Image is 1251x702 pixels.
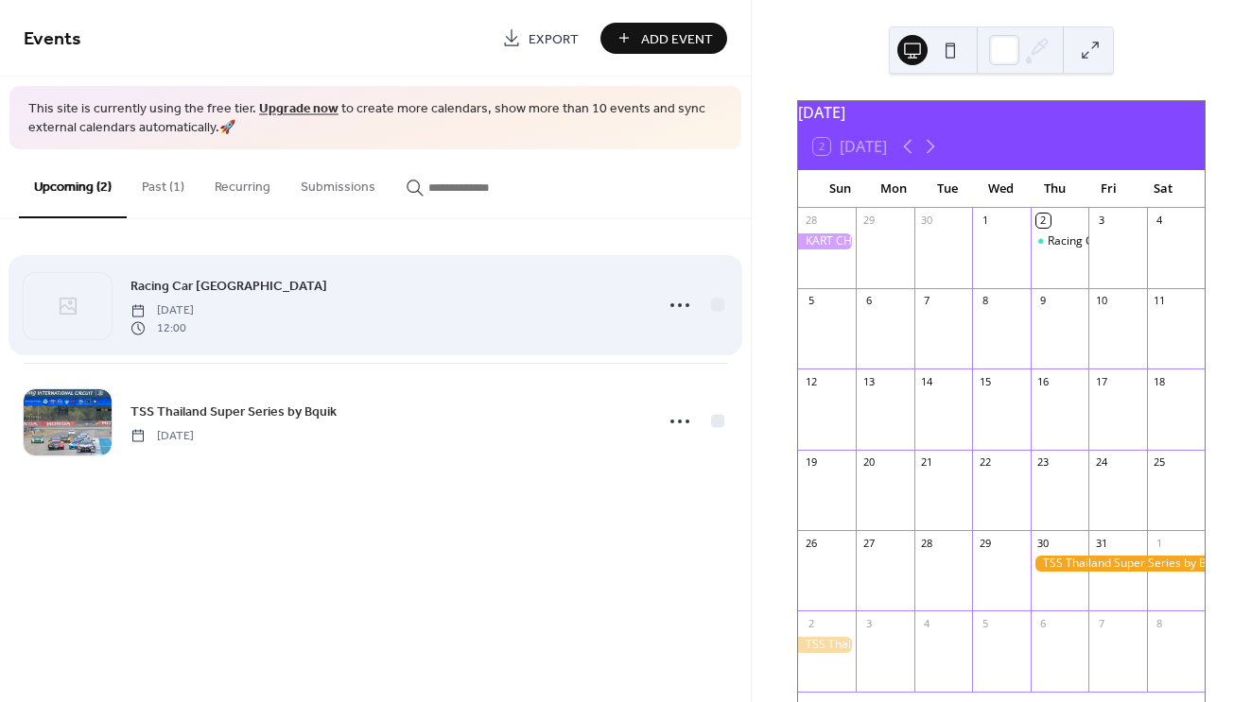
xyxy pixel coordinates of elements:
button: Past (1) [127,149,200,216]
span: Add Event [641,29,713,49]
div: 24 [1094,455,1108,470]
div: 29 [861,214,876,228]
span: Racing Car [GEOGRAPHIC_DATA] [130,277,327,297]
div: 20 [861,455,876,470]
div: 7 [920,294,934,308]
div: 6 [1036,616,1051,630]
div: 25 [1153,455,1167,470]
div: 30 [1036,536,1051,550]
div: 19 [804,455,818,470]
div: 31 [1094,536,1108,550]
div: [DATE] [798,101,1205,124]
div: Sat [1136,170,1190,208]
div: 1 [978,214,992,228]
button: Add Event [600,23,727,54]
a: Upgrade now [259,96,339,122]
div: Sun [813,170,867,208]
div: 4 [1153,214,1167,228]
div: 22 [978,455,992,470]
div: 2 [804,616,818,630]
div: 23 [1036,455,1051,470]
div: 7 [1094,616,1108,630]
div: 28 [920,536,934,550]
span: [DATE] [130,427,194,444]
div: Tue [921,170,975,208]
div: Wed [974,170,1028,208]
div: 18 [1153,374,1167,388]
button: Submissions [286,149,391,216]
div: 5 [804,294,818,308]
div: 3 [861,616,876,630]
div: 27 [861,536,876,550]
div: 9 [1036,294,1051,308]
div: 29 [978,536,992,550]
div: Fri [1082,170,1136,208]
span: This site is currently using the free tier. to create more calendars, show more than 10 events an... [28,100,722,137]
div: KART CHAMPIONSHIP OF THAILAND [798,233,856,249]
span: Events [24,21,81,58]
div: 5 [978,616,992,630]
div: 12 [804,374,818,388]
div: 30 [920,214,934,228]
div: Racing Car Thailand [1031,233,1088,249]
div: 8 [1153,616,1167,630]
div: 26 [804,536,818,550]
div: 8 [978,294,992,308]
div: 1 [1153,536,1167,550]
div: TSS Thailand Super Series by Bquik [798,637,856,653]
span: 12:00 [130,319,194,336]
div: 17 [1094,374,1108,388]
div: 2 [1036,214,1051,228]
div: Thu [1028,170,1082,208]
div: 3 [1094,214,1108,228]
button: Recurring [200,149,286,216]
a: Racing Car [GEOGRAPHIC_DATA] [130,275,327,297]
div: TSS Thailand Super Series by Bquik [1031,556,1205,572]
div: 16 [1036,374,1051,388]
div: Mon [867,170,921,208]
div: 4 [920,616,934,630]
button: Upcoming (2) [19,149,127,218]
div: 14 [920,374,934,388]
span: Export [529,29,579,49]
div: Racing Car [GEOGRAPHIC_DATA] [1048,233,1222,249]
a: TSS Thailand Super Series by Bquik [130,401,337,422]
div: 11 [1153,294,1167,308]
span: TSS Thailand Super Series by Bquik [130,402,337,421]
div: 13 [861,374,876,388]
div: 10 [1094,294,1108,308]
div: 28 [804,214,818,228]
a: Export [488,23,593,54]
div: 15 [978,374,992,388]
span: [DATE] [130,302,194,319]
div: 21 [920,455,934,470]
div: 6 [861,294,876,308]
